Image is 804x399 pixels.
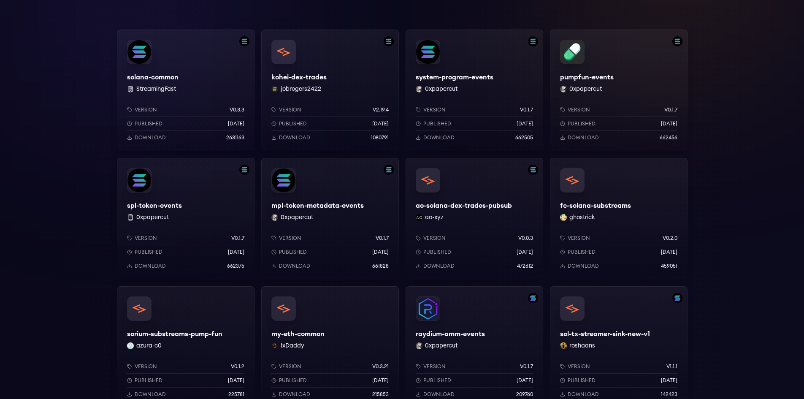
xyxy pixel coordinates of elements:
[135,391,166,398] p: Download
[384,36,394,46] img: Filter by solana network
[528,36,538,46] img: Filter by solana network
[423,377,451,384] p: Published
[372,120,389,127] p: [DATE]
[117,30,254,151] a: Filter by solana networksolana-commonsolana-common StreamingFastVersionv0.3.3Published[DATE]Downl...
[135,106,157,113] p: Version
[568,120,596,127] p: Published
[226,134,244,141] p: 2631163
[517,263,533,269] p: 472612
[568,249,596,255] p: Published
[372,377,389,384] p: [DATE]
[384,165,394,175] img: Filter by solana network
[279,249,307,255] p: Published
[372,391,389,398] p: 215853
[569,85,602,93] button: 0xpapercut
[135,363,157,370] p: Version
[373,106,389,113] p: v2.19.4
[515,134,533,141] p: 662505
[135,377,162,384] p: Published
[372,363,389,370] p: v0.3.21
[518,235,533,242] p: v0.0.3
[516,391,533,398] p: 209760
[279,377,307,384] p: Published
[568,235,590,242] p: Version
[423,235,446,242] p: Version
[425,213,444,222] button: ao-xyz
[279,120,307,127] p: Published
[231,363,244,370] p: v0.1.2
[228,249,244,255] p: [DATE]
[661,120,677,127] p: [DATE]
[279,106,301,113] p: Version
[281,213,313,222] button: 0xpapercut
[228,391,244,398] p: 225781
[423,120,451,127] p: Published
[279,391,310,398] p: Download
[425,85,457,93] button: 0xpapercut
[228,377,244,384] p: [DATE]
[666,363,677,370] p: v1.1.1
[550,30,688,151] a: Filter by solana networkpumpfun-eventspumpfun-events0xpapercut 0xpapercutVersionv0.1.7Published[D...
[228,120,244,127] p: [DATE]
[135,134,166,141] p: Download
[660,134,677,141] p: 662456
[517,377,533,384] p: [DATE]
[136,85,176,93] button: StreamingFast
[672,293,682,303] img: Filter by solana network
[550,158,688,280] a: fc-solana-substreamsfc-solana-substreamsghostrick ghostrickVersionv0.2.0Published[DATE]Download45...
[672,36,682,46] img: Filter by solana network
[261,30,399,151] a: Filter by solana networkkohei-dex-tradeskohei-dex-tradesjobrogers2422 jobrogers2422Versionv2.19.4...
[423,391,455,398] p: Download
[661,263,677,269] p: 459051
[371,134,389,141] p: 1080791
[568,377,596,384] p: Published
[517,249,533,255] p: [DATE]
[406,30,543,151] a: Filter by solana networksystem-program-eventssystem-program-events0xpapercut 0xpapercutVersionv0....
[568,106,590,113] p: Version
[376,235,389,242] p: v0.1.7
[568,363,590,370] p: Version
[663,235,677,242] p: v0.2.0
[279,235,301,242] p: Version
[372,249,389,255] p: [DATE]
[423,263,455,269] p: Download
[261,158,399,280] a: Filter by solana networkmpl-token-metadata-eventsmpl-token-metadata-events0xpapercut 0xpapercutVe...
[231,235,244,242] p: v0.1.7
[568,263,599,269] p: Download
[117,158,254,280] a: Filter by solana networkspl-token-eventsspl-token-events 0xpapercutVersionv0.1.7Published[DATE]Do...
[423,363,446,370] p: Version
[230,106,244,113] p: v0.3.3
[279,263,310,269] p: Download
[528,293,538,303] img: Filter by solana network
[664,106,677,113] p: v0.1.7
[568,391,599,398] p: Download
[239,165,249,175] img: Filter by solana network
[425,342,457,350] button: 0xpapercut
[661,377,677,384] p: [DATE]
[520,363,533,370] p: v0.1.7
[520,106,533,113] p: v0.1.7
[281,85,321,93] button: jobrogers2422
[239,36,249,46] img: Filter by solana network
[135,120,162,127] p: Published
[227,263,244,269] p: 662375
[517,120,533,127] p: [DATE]
[135,263,166,269] p: Download
[135,249,162,255] p: Published
[135,235,157,242] p: Version
[423,249,451,255] p: Published
[372,263,389,269] p: 661828
[528,165,538,175] img: Filter by solana network
[136,342,162,350] button: azura-c0
[423,106,446,113] p: Version
[406,158,543,280] a: Filter by solana networkao-solana-dex-trades-pubsubao-solana-dex-trades-pubsubao-xyz ao-xyzVersio...
[568,134,599,141] p: Download
[661,391,677,398] p: 142423
[569,342,595,350] button: roshaans
[279,134,310,141] p: Download
[279,363,301,370] p: Version
[136,213,169,222] button: 0xpapercut
[423,134,455,141] p: Download
[661,249,677,255] p: [DATE]
[281,342,304,350] button: IxDaddy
